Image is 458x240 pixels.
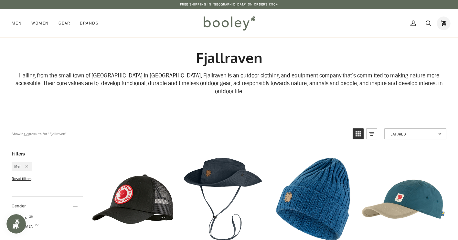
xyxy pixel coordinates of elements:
[12,151,25,157] span: Filters
[12,128,67,139] div: Showing results for "Fjallraven"
[12,176,31,182] span: Reset filters
[201,14,257,33] img: Booley
[26,131,30,137] b: 29
[12,224,35,229] span: Women
[366,128,377,139] a: View list mode
[384,128,446,139] a: Sort options
[353,128,364,139] a: View grid mode
[12,9,27,37] a: Men
[29,215,33,218] span: 29
[31,20,48,26] span: Women
[75,9,103,37] a: Brands
[12,203,26,209] span: Gender
[180,2,278,7] p: Free Shipping in [GEOGRAPHIC_DATA] on Orders €50+
[6,214,26,234] iframe: Button to open loyalty program pop-up
[27,9,53,37] a: Women
[12,72,446,96] div: Hailing from the small town of [GEOGRAPHIC_DATA] in [GEOGRAPHIC_DATA], Fjällräven is an outdoor c...
[12,20,22,26] span: Men
[14,164,22,169] span: Men
[389,131,436,137] span: Featured
[80,20,99,26] span: Brands
[12,49,446,67] h1: Fjallraven
[35,224,39,227] span: 27
[12,215,29,221] span: Men
[59,20,70,26] span: Gear
[22,164,28,169] div: Remove filter: Men
[12,176,83,182] li: Reset filters
[54,9,75,37] a: Gear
